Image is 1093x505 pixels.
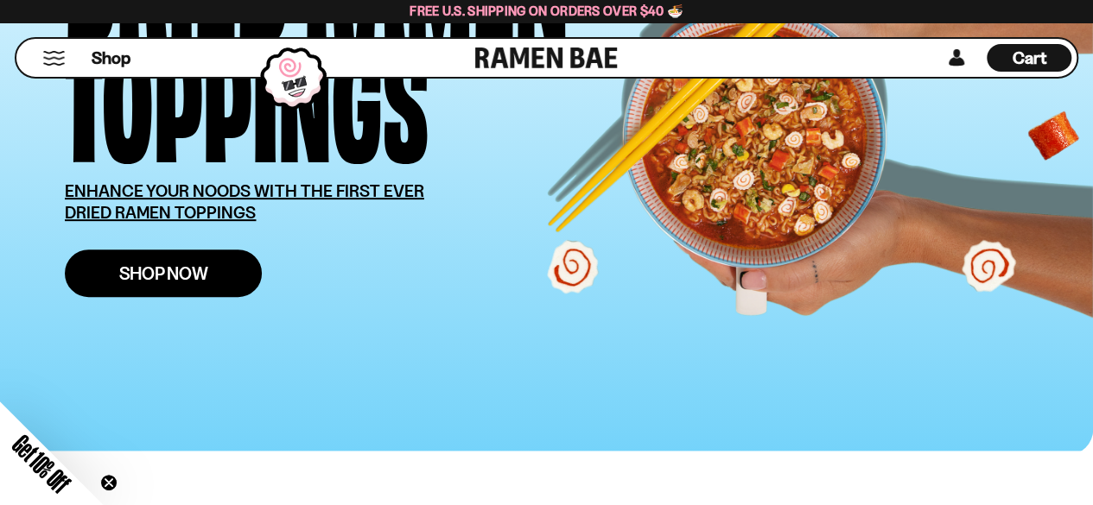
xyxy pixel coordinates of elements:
[65,180,424,223] u: ENHANCE YOUR NOODS WITH THE FIRST EVER DRIED RAMEN TOPPINGS
[987,39,1071,77] a: Cart
[119,264,208,282] span: Shop Now
[92,47,130,70] span: Shop
[65,249,262,297] a: Shop Now
[1013,47,1046,68] span: Cart
[65,36,429,155] div: Toppings
[8,430,75,497] span: Get 10% Off
[92,44,130,72] a: Shop
[100,474,118,491] button: Close teaser
[42,51,66,66] button: Mobile Menu Trigger
[410,3,683,19] span: Free U.S. Shipping on Orders over $40 🍜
